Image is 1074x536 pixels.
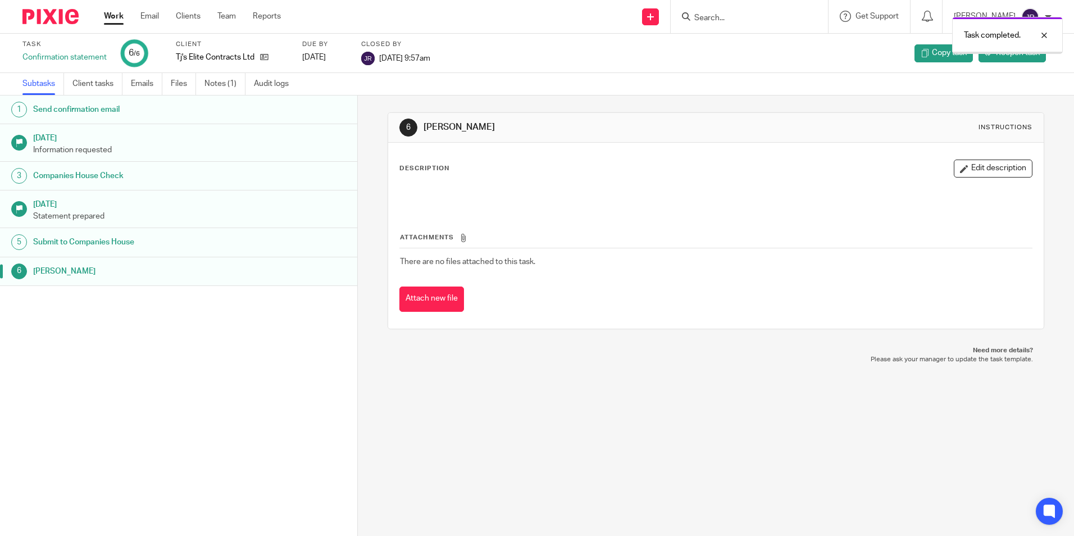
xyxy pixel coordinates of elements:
div: 6 [399,119,417,137]
label: Client [176,40,288,49]
a: Audit logs [254,73,297,95]
div: 3 [11,168,27,184]
h1: Companies House Check [33,167,242,184]
button: Edit description [954,160,1032,178]
label: Closed by [361,40,430,49]
span: There are no files attached to this task. [400,258,535,266]
span: [DATE] 9:57am [379,54,430,62]
div: 6 [129,47,140,60]
a: Notes (1) [204,73,245,95]
p: Information requested [33,144,347,156]
div: 5 [11,234,27,250]
h1: [DATE] [33,196,347,210]
a: Email [140,11,159,22]
a: Team [217,11,236,22]
div: 6 [11,264,27,279]
label: Due by [302,40,347,49]
h1: [PERSON_NAME] [424,121,740,133]
div: Confirmation statement [22,52,107,63]
p: Description [399,164,449,173]
h1: [PERSON_NAME] [33,263,242,280]
h1: Send confirmation email [33,101,242,118]
a: Clients [176,11,201,22]
a: Emails [131,73,162,95]
h1: Submit to Companies House [33,234,242,251]
h1: [DATE] [33,130,347,144]
p: Task completed. [964,30,1021,41]
a: Subtasks [22,73,64,95]
img: Pixie [22,9,79,24]
label: Task [22,40,107,49]
img: svg%3E [1021,8,1039,26]
p: Please ask your manager to update the task template. [399,355,1032,364]
img: svg%3E [361,52,375,65]
a: Work [104,11,124,22]
p: Statement prepared [33,211,347,222]
button: Attach new file [399,287,464,312]
small: /6 [134,51,140,57]
a: Client tasks [72,73,122,95]
span: Attachments [400,234,454,240]
div: Instructions [979,123,1032,132]
div: 1 [11,102,27,117]
a: Reports [253,11,281,22]
div: [DATE] [302,52,347,63]
p: Tj's Elite Contracts Ltd [176,52,254,63]
a: Files [171,73,196,95]
p: Need more details? [399,346,1032,355]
